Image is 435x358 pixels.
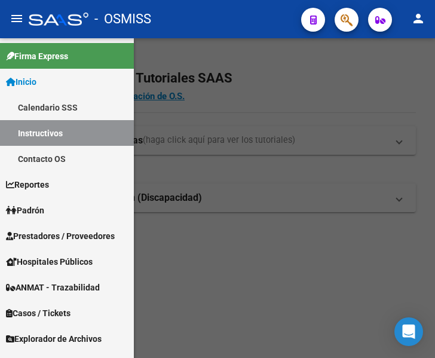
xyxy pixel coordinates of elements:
span: Explorador de Archivos [6,332,102,345]
span: Casos / Tickets [6,307,71,320]
span: ANMAT - Trazabilidad [6,281,100,294]
mat-icon: person [411,11,425,26]
span: Reportes [6,178,49,191]
span: Prestadores / Proveedores [6,230,115,243]
span: Hospitales Públicos [6,255,93,268]
div: Open Intercom Messenger [394,317,423,346]
span: Firma Express [6,50,68,63]
mat-icon: menu [10,11,24,26]
span: Inicio [6,75,36,88]
span: Padrón [6,204,44,217]
span: - OSMISS [94,6,151,32]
